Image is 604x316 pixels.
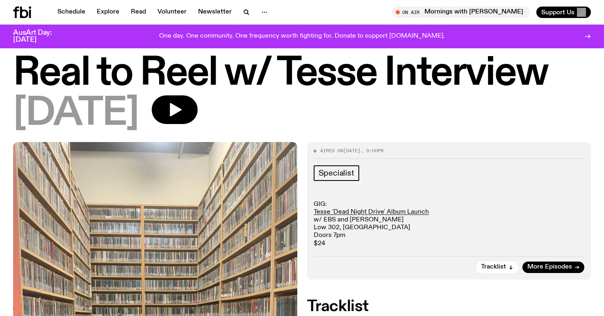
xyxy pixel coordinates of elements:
[13,29,66,43] h3: AusArt Day: [DATE]
[360,147,383,154] span: , 9:00pm
[319,169,354,178] span: Specialist
[153,7,191,18] a: Volunteer
[522,262,584,273] a: More Episodes
[92,7,124,18] a: Explore
[307,299,591,314] h2: Tracklist
[52,7,90,18] a: Schedule
[481,264,506,270] span: Tracklist
[159,33,445,40] p: One day. One community. One frequency worth fighting for. Donate to support [DOMAIN_NAME].
[314,201,585,248] p: GIG: w/ EBS and [PERSON_NAME] Low 302, [GEOGRAPHIC_DATA] Doors 7pm $24
[320,147,343,154] span: Aired on
[314,165,359,181] a: Specialist
[343,147,360,154] span: [DATE]
[527,264,572,270] span: More Episodes
[392,7,530,18] button: On AirMornings with [PERSON_NAME]
[541,9,574,16] span: Support Us
[13,95,139,132] span: [DATE]
[314,209,429,215] a: Tesse 'Dead Night Drive' Album Launch
[193,7,237,18] a: Newsletter
[13,55,591,92] h1: Real to Reel w/ Tesse Interview
[536,7,591,18] button: Support Us
[126,7,151,18] a: Read
[476,262,518,273] button: Tracklist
